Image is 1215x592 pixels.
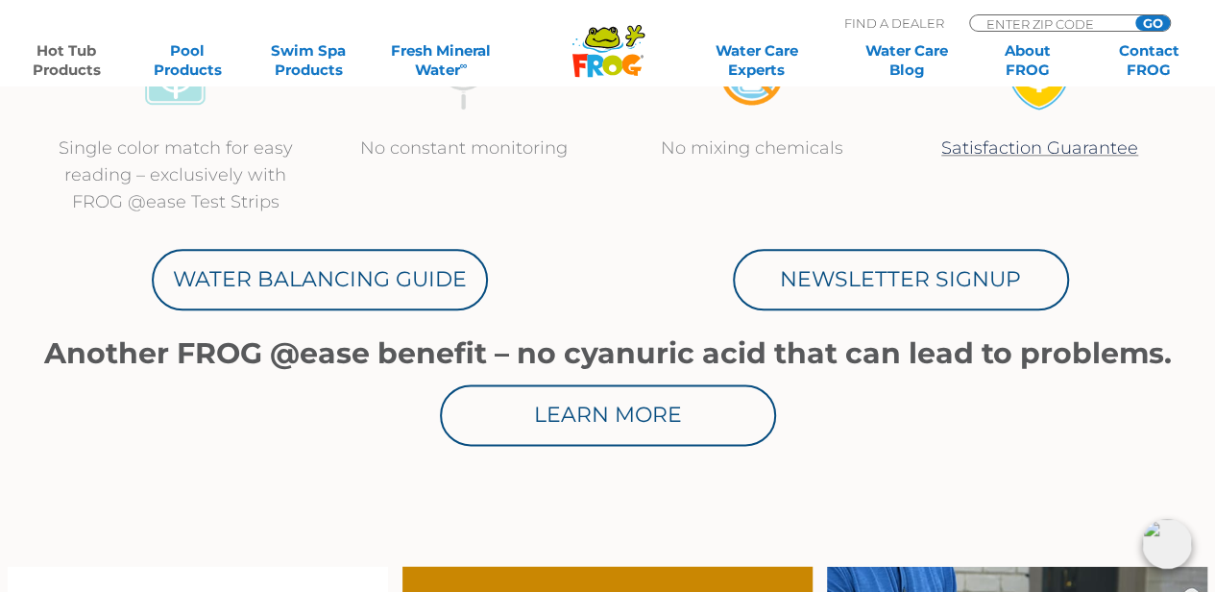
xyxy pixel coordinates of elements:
a: Swim SpaProducts [261,41,355,80]
a: AboutFROG [981,41,1075,80]
a: Water CareExperts [680,41,833,80]
a: ContactFROG [1102,41,1196,80]
a: PoolProducts [140,41,234,80]
a: Hot TubProducts [19,41,113,80]
a: Water Balancing Guide [152,249,488,310]
a: Water CareBlog [860,41,954,80]
input: GO [1135,15,1170,31]
a: Fresh MineralWater∞ [382,41,500,80]
a: Newsletter Signup [733,249,1069,310]
a: Learn More [440,384,776,446]
h1: Another FROG @ease benefit – no cyanuric acid that can lead to problems. [32,337,1184,370]
input: Zip Code Form [984,15,1114,32]
p: Single color match for easy reading – exclusively with FROG @ease Test Strips [51,135,301,215]
p: Find A Dealer [844,14,944,32]
img: openIcon [1142,519,1192,569]
sup: ∞ [460,59,468,72]
p: No constant monitoring [339,135,589,161]
p: No mixing chemicals [627,135,877,161]
a: Satisfaction Guarantee [941,137,1138,159]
